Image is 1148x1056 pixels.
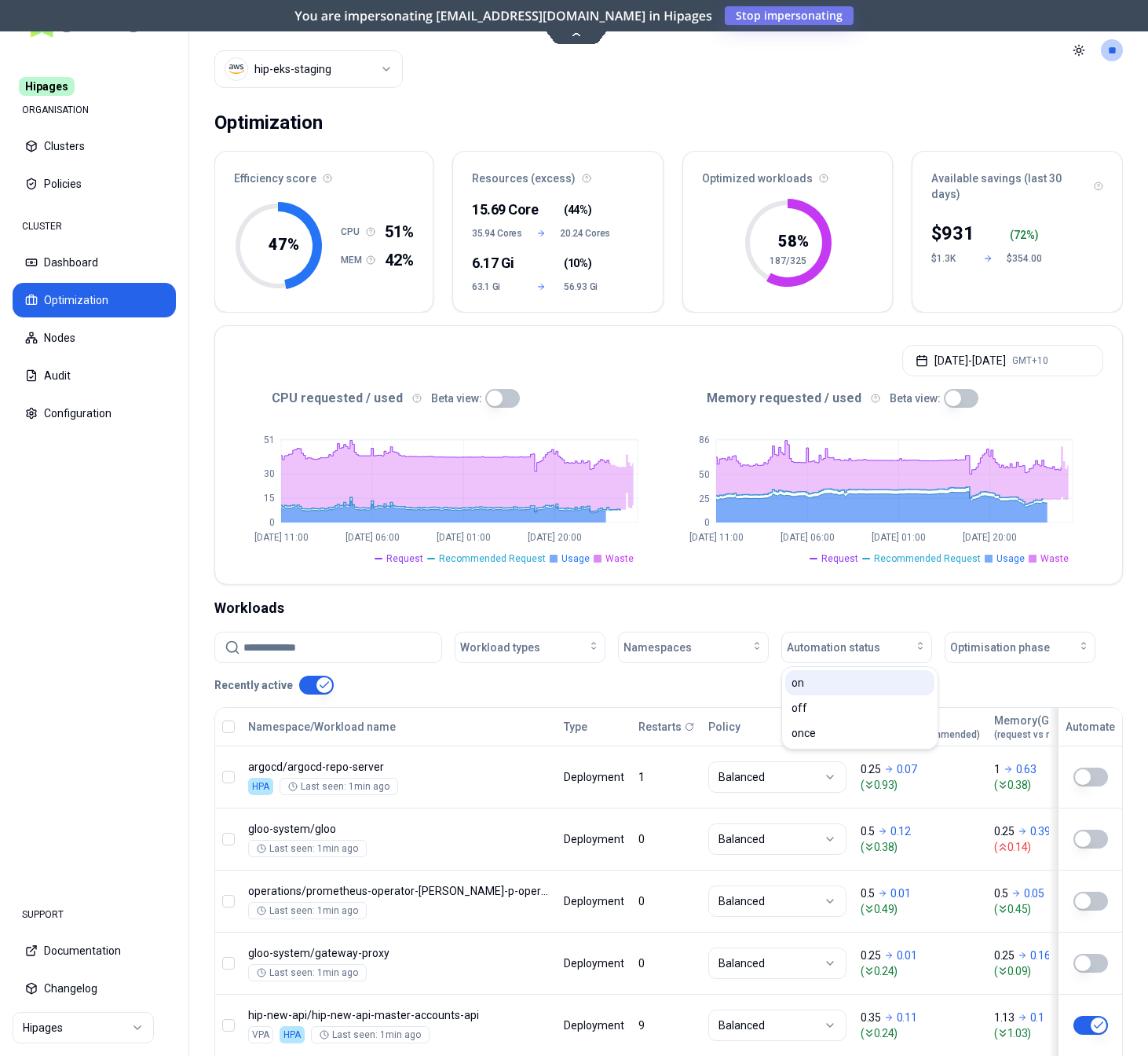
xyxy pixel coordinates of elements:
[528,532,582,543] tspan: [DATE] 20:00
[269,235,299,254] tspan: 47 %
[1012,354,1048,367] span: GMT+10
[704,517,710,528] tspan: 0
[792,675,804,691] span: on
[890,885,911,901] p: 0.01
[787,640,880,655] span: Automation status
[1016,761,1036,777] p: 0.63
[994,885,1008,901] p: 0.5
[472,280,518,293] span: 63.1 Gi
[874,552,981,565] span: Recommended Request
[264,434,275,445] tspan: 51
[564,955,624,971] div: Deployment
[280,1026,305,1043] div: HPA enabled.
[460,640,540,655] span: Workload types
[792,725,816,741] span: once
[897,761,917,777] p: 0.07
[257,904,358,917] div: Last seen: 1min ago
[872,532,926,543] tspan: [DATE] 01:00
[821,552,858,565] span: Request
[994,1025,1113,1041] span: ( 1.03 )
[781,632,932,663] button: Automation status
[994,1010,1015,1025] p: 1.13
[861,901,980,917] span: ( 0.49 )
[385,249,414,271] span: 42%
[13,396,176,431] button: Configuration
[13,899,176,930] div: SUPPORT
[861,1025,980,1041] span: ( 0.24 )
[257,966,358,979] div: Last seen: 1min ago
[638,1017,694,1033] div: 9
[568,202,588,218] span: 44%
[13,167,176,201] button: Policies
[472,199,518,221] div: 15.69 Core
[1010,227,1045,243] div: ( %)
[623,640,692,655] span: Namespaces
[861,885,875,901] p: 0.5
[13,129,176,163] button: Clusters
[341,225,366,238] h1: CPU
[994,901,1113,917] span: ( 0.45 )
[963,532,1017,543] tspan: [DATE] 20:00
[214,107,323,138] div: Optimization
[248,821,550,837] p: gloo
[214,677,293,693] p: Recently active
[1007,252,1044,265] div: $354.00
[994,728,1113,741] span: (request vs recommended)
[13,283,176,317] button: Optimization
[861,963,980,979] span: ( 0.24 )
[778,232,809,251] tspan: 58 %
[931,252,969,265] div: $1.3K
[248,759,550,775] p: argocd-repo-server
[234,389,669,408] div: CPU requested / used
[215,152,433,196] div: Efficiency score
[386,552,423,565] span: Request
[453,152,663,196] div: Resources (excess)
[1030,823,1051,839] p: 0.39
[214,50,403,88] button: Select a value
[13,245,176,280] button: Dashboard
[19,77,75,96] span: Hipages
[638,769,694,785] div: 1
[1066,719,1115,735] div: Automate
[254,532,309,543] tspan: [DATE] 11:00
[564,769,624,785] div: Deployment
[564,255,591,271] span: ( )
[1024,885,1044,901] p: 0.05
[288,780,389,793] div: Last seen: 1min ago
[13,94,176,126] div: ORGANISATION
[385,221,414,243] span: 51%
[861,823,875,839] p: 0.5
[890,823,911,839] p: 0.12
[708,719,846,735] div: Policy
[564,280,610,293] span: 56.93 Gi
[269,517,275,528] tspan: 0
[564,1017,624,1033] div: Deployment
[248,945,550,961] p: gateway-proxy
[472,227,522,240] span: 35.94 Cores
[248,883,550,899] p: prometheus-operator-kube-p-operator
[13,358,176,393] button: Audit
[264,493,275,504] tspan: 15
[248,711,396,742] button: Namespace/Workload name
[439,552,546,565] span: Recommended Request
[902,345,1103,376] button: [DATE]-[DATE]GMT+10
[257,842,358,855] div: Last seen: 1min ago
[1040,552,1069,565] span: Waste
[13,933,176,968] button: Documentation
[994,948,1015,963] p: 0.25
[931,221,974,246] div: $
[996,552,1025,565] span: Usage
[945,632,1095,663] button: Optimisation phase
[770,255,806,266] tspan: 187/325
[561,552,590,565] span: Usage
[941,221,974,246] p: 931
[254,61,331,77] div: hip-eks-staging
[638,955,694,971] div: 0
[472,252,518,274] div: 6.17 Gi
[248,778,273,795] div: HPA enabled.
[455,632,605,663] button: Workload types
[345,532,400,543] tspan: [DATE] 06:00
[248,1007,550,1023] p: hip-new-api-master-accounts-api
[861,839,980,855] span: ( 0.38 )
[638,719,682,735] p: Restarts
